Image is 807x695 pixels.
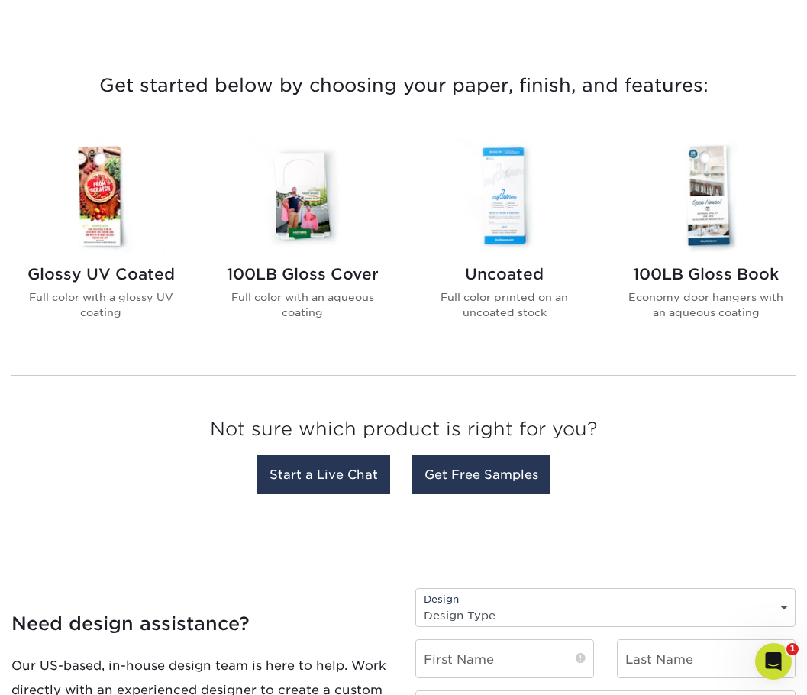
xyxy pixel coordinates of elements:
[422,289,587,321] p: Full color printed on an uncoated stock
[11,613,392,635] h4: Need design assistance?
[422,138,587,344] a: Uncoated Door Hangers Uncoated Full color printed on an uncoated stock
[11,406,796,459] h3: Not sure which product is right for you?
[755,643,792,680] iframe: Intercom live chat
[624,265,789,283] h2: 100LB Gloss Book
[18,138,183,252] img: Glossy UV Coated Door Hangers
[220,138,385,344] a: 100LB Gloss Cover Door Hangers 100LB Gloss Cover Full color with an aqueous coating
[422,138,587,252] img: Uncoated Door Hangers
[422,265,587,283] h2: Uncoated
[18,265,183,283] h2: Glossy UV Coated
[18,138,183,344] a: Glossy UV Coated Door Hangers Glossy UV Coated Full color with a glossy UV coating
[18,289,183,321] p: Full color with a glossy UV coating
[412,455,550,494] a: Get Free Samples
[624,138,789,252] img: 100LB Gloss Book Door Hangers
[624,289,789,321] p: Economy door hangers with an aqueous coating
[11,51,796,120] h3: Get started below by choosing your paper, finish, and features:
[220,289,385,321] p: Full color with an aqueous coating
[624,138,789,344] a: 100LB Gloss Book Door Hangers 100LB Gloss Book Economy door hangers with an aqueous coating
[786,643,799,655] span: 1
[220,265,385,283] h2: 100LB Gloss Cover
[257,455,390,494] a: Start a Live Chat
[220,138,385,252] img: 100LB Gloss Cover Door Hangers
